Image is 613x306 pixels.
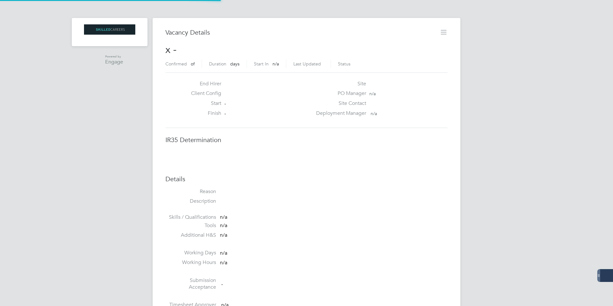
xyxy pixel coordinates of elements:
[220,250,227,257] span: n/a
[165,259,216,266] label: Working Hours
[338,61,350,67] label: Status
[312,90,366,97] label: PO Manager
[312,81,366,87] label: Site
[191,61,195,67] span: of
[165,61,187,67] label: Confirmed
[220,259,227,266] span: n/a
[165,28,430,37] h3: Vacancy Details
[72,18,147,46] nav: Main navigation
[165,175,448,183] h3: Details
[186,100,221,107] label: Start
[209,61,226,67] label: Duration
[186,81,221,87] label: End Hirer
[273,61,279,67] span: n/a
[165,250,216,256] label: Working Days
[105,54,123,59] span: Powered by
[165,277,216,291] label: Submission Acceptance
[221,281,223,287] span: -
[84,24,135,35] img: skilledcareers-logo-retina.png
[254,61,269,67] label: Start In
[371,111,377,116] span: n/a
[165,214,216,221] label: Skills / Qualifications
[186,110,221,117] label: Finish
[312,110,366,117] label: Deployment Manager
[220,232,227,238] span: n/a
[293,61,321,67] label: Last Updated
[220,222,227,229] span: n/a
[165,198,216,205] label: Description
[230,61,239,67] span: days
[186,90,221,97] label: Client Config
[369,91,376,97] span: n/a
[312,100,366,107] label: Site Contact
[96,54,123,64] a: Powered byEngage
[80,24,140,35] a: Go to home page
[224,111,226,116] span: -
[105,59,123,65] span: Engage
[165,222,216,229] label: Tools
[165,188,216,195] label: Reason
[165,43,177,56] span: x -
[220,214,227,220] span: n/a
[224,101,226,106] span: -
[165,136,448,144] h3: IR35 Determination
[165,232,216,239] label: Additional H&S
